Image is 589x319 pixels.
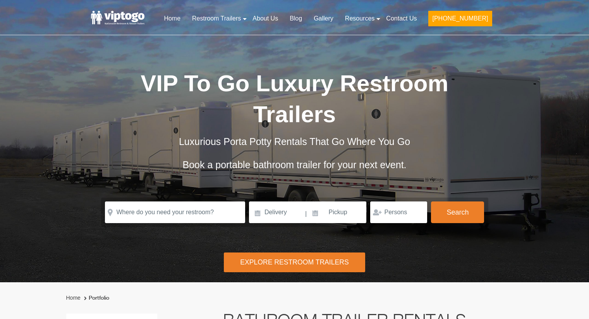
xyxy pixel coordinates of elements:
[249,201,304,223] input: Delivery
[308,10,339,27] a: Gallery
[158,10,186,27] a: Home
[422,10,498,31] a: [PHONE_NUMBER]
[66,295,81,301] a: Home
[370,201,427,223] input: Persons
[431,201,484,223] button: Search
[186,10,247,27] a: Restroom Trailers
[82,293,109,303] li: Portfolio
[339,10,380,27] a: Resources
[308,201,367,223] input: Pickup
[380,10,422,27] a: Contact Us
[141,70,448,127] span: VIP To Go Luxury Restroom Trailers
[182,159,406,170] span: Book a portable bathroom trailer for your next event.
[105,201,245,223] input: Where do you need your restroom?
[224,252,365,272] div: Explore Restroom Trailers
[305,201,307,226] span: |
[284,10,308,27] a: Blog
[428,11,492,26] button: [PHONE_NUMBER]
[247,10,284,27] a: About Us
[179,136,410,147] span: Luxurious Porta Potty Rentals That Go Where You Go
